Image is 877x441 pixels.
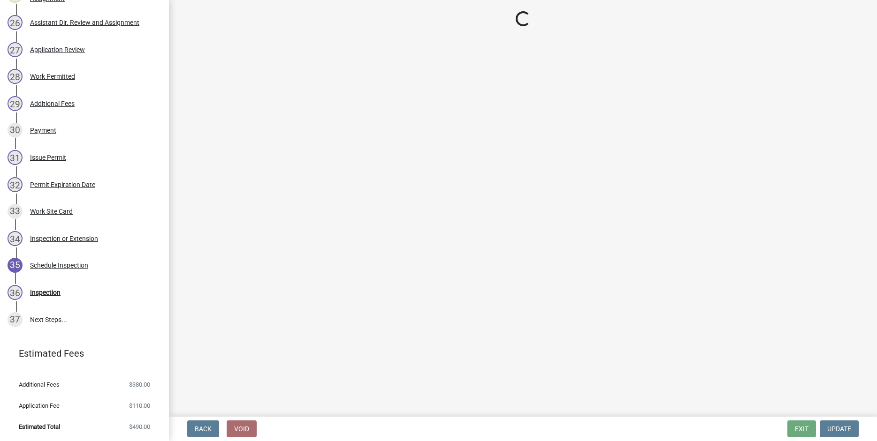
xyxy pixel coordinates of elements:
span: Update [827,425,851,433]
span: Estimated Total [19,424,60,430]
div: Assistant Dir. Review and Assignment [30,19,139,26]
div: 34 [8,231,23,246]
div: Additional Fees [30,100,75,107]
button: Back [187,420,219,437]
span: Additional Fees [19,381,60,388]
button: Exit [787,420,816,437]
button: Update [820,420,859,437]
div: 28 [8,69,23,84]
div: Payment [30,127,56,134]
span: Back [195,425,212,433]
div: 35 [8,258,23,273]
div: 33 [8,204,23,219]
span: $380.00 [129,381,150,388]
div: Inspection or Extension [30,235,98,242]
div: 36 [8,285,23,300]
div: Issue Permit [30,154,66,161]
div: Inspection [30,289,61,296]
div: 37 [8,312,23,327]
div: Application Review [30,46,85,53]
span: Application Fee [19,403,60,409]
button: Void [227,420,257,437]
div: 31 [8,150,23,165]
div: Work Permitted [30,73,75,80]
div: Work Site Card [30,208,73,215]
a: Estimated Fees [8,344,154,363]
div: Schedule Inspection [30,262,88,269]
span: $490.00 [129,424,150,430]
div: Permit Expiration Date [30,181,95,188]
span: $110.00 [129,403,150,409]
div: 27 [8,42,23,57]
div: 29 [8,96,23,111]
div: 26 [8,15,23,30]
div: 30 [8,123,23,138]
div: 32 [8,177,23,192]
